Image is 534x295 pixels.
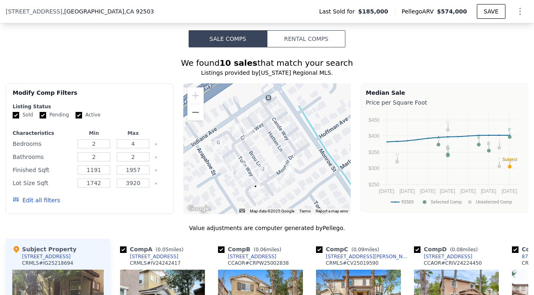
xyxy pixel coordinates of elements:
[250,247,285,253] span: ( miles)
[258,165,267,179] div: 3306 Brou Ln
[431,199,462,205] text: Selected Comp
[366,89,523,97] div: Median Sale
[348,247,383,253] span: ( miles)
[154,143,158,146] button: Clear
[326,260,378,266] div: CRMLS # CV25019590
[369,182,380,188] text: $250
[13,177,73,189] div: Lot Size Sqft
[366,108,523,210] svg: A chart.
[214,139,223,152] div: 8797 Ussel Ln
[236,162,245,176] div: 8786 Gael Ln
[477,135,480,140] text: B
[232,123,241,136] div: 3377 Drome Ln
[13,112,33,118] label: Sold
[120,253,178,260] a: [STREET_ADDRESS]
[13,103,167,110] div: Listing Status
[218,253,276,260] a: [STREET_ADDRESS]
[6,224,528,232] div: Value adjustments are computer generated by Pellego .
[239,209,245,212] button: Keyboard shortcuts
[13,151,73,163] div: Bathrooms
[6,69,528,77] div: Listings provided by [US_STATE] Regional MLS .
[369,150,380,155] text: $350
[187,87,204,104] button: Zoom in
[396,152,399,157] text: H
[460,188,476,194] text: [DATE]
[400,188,415,194] text: [DATE]
[447,247,481,253] span: ( miles)
[402,7,437,16] span: Pellego ARV
[498,138,501,143] text: J
[401,199,414,205] text: 92503
[228,260,289,266] div: CCAOR # CRPW25002838
[130,253,178,260] div: [STREET_ADDRESS]
[13,138,73,150] div: Bedrooms
[316,245,383,253] div: Comp C
[424,260,482,266] div: CCAOR # CRIV24224450
[12,245,76,253] div: Subject Property
[13,112,19,118] input: Sold
[152,247,187,253] span: ( miles)
[446,120,450,125] text: G
[130,260,180,266] div: CRMLS # IV24242417
[185,203,212,214] a: Open this area in Google Maps (opens a new window)
[316,209,348,213] a: Report a map error
[487,141,490,146] text: E
[481,188,496,194] text: [DATE]
[437,8,467,15] span: $574,000
[316,253,411,260] a: [STREET_ADDRESS][PERSON_NAME]
[446,145,449,150] text: C
[244,127,253,141] div: 3365 Brou Ln
[437,135,440,140] text: A
[326,253,411,260] div: [STREET_ADDRESS][PERSON_NAME]
[76,112,82,118] input: Active
[13,196,60,204] button: Edit all filters
[40,112,46,118] input: Pending
[498,156,500,161] text: I
[267,30,345,47] button: Rental Comps
[187,104,204,121] button: Zoom out
[512,3,528,20] button: Show Options
[62,7,154,16] span: , [GEOGRAPHIC_DATA]
[76,130,112,136] div: Min
[502,157,517,162] text: Subject
[280,173,289,187] div: 3272 Garons Ln
[250,209,294,213] span: Map data ©2025 Google
[286,164,295,178] div: 3279 Garons Ln
[76,112,100,118] label: Active
[115,130,151,136] div: Max
[369,165,380,171] text: $300
[124,8,154,15] span: , CA 92503
[154,182,158,185] button: Clear
[369,117,380,123] text: $450
[414,245,481,253] div: Comp D
[477,4,505,19] button: SAVE
[6,7,62,16] span: [STREET_ADDRESS]
[22,253,71,260] div: [STREET_ADDRESS]
[369,133,380,139] text: $400
[185,203,212,214] img: Google
[13,89,167,103] div: Modify Comp Filters
[366,97,523,108] div: Price per Square Foot
[358,7,388,16] span: $185,000
[256,247,267,253] span: 0.06
[13,164,73,176] div: Finished Sqft
[40,112,69,118] label: Pending
[299,209,311,213] a: Terms (opens in new tab)
[6,57,528,69] div: We found that match your search
[22,260,73,266] div: CRMLS # IG25218694
[440,188,455,194] text: [DATE]
[476,199,512,205] text: Unselected Comp
[154,156,158,159] button: Clear
[228,253,276,260] div: [STREET_ADDRESS]
[319,7,358,16] span: Last Sold for
[158,247,169,253] span: 0.05
[13,130,73,136] div: Characteristics
[120,245,187,253] div: Comp A
[414,253,472,260] a: [STREET_ADDRESS]
[424,253,472,260] div: [STREET_ADDRESS]
[353,247,364,253] span: 0.09
[446,146,449,151] text: D
[189,30,267,47] button: Sale Comps
[502,188,517,194] text: [DATE]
